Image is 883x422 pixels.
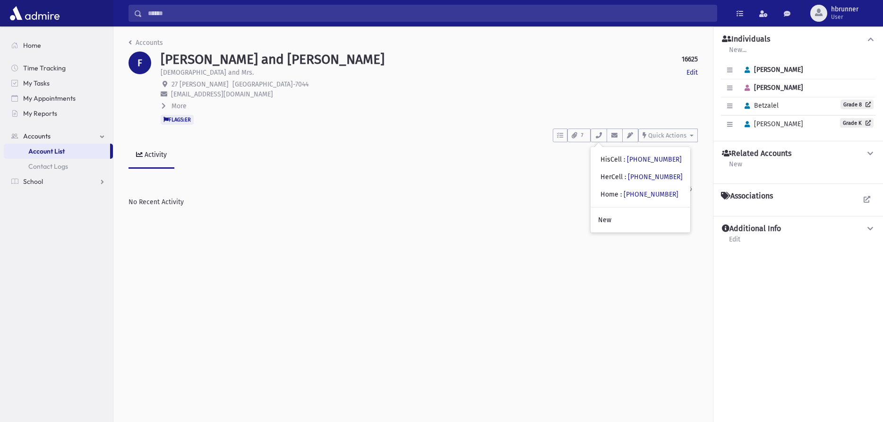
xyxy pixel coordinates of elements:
[625,173,626,181] span: :
[624,190,678,198] a: [PHONE_NUMBER]
[831,6,858,13] span: hbrunner
[722,224,781,234] h4: Additional Info
[740,102,779,110] span: Betzalel
[161,115,194,124] span: FLAGS:ER
[171,90,273,98] span: [EMAIL_ADDRESS][DOMAIN_NAME]
[600,189,678,199] div: Home
[831,13,858,21] span: User
[729,234,741,251] a: Edit
[740,66,803,74] span: [PERSON_NAME]
[23,177,43,186] span: School
[840,100,874,109] a: Grade 8
[4,76,113,91] a: My Tasks
[721,149,875,159] button: Related Accounts
[4,60,113,76] a: Time Tracking
[722,34,770,44] h4: Individuals
[600,172,683,182] div: HerCell
[740,84,803,92] span: [PERSON_NAME]
[721,224,875,234] button: Additional Info
[23,132,51,140] span: Accounts
[628,173,683,181] a: [PHONE_NUMBER]
[4,38,113,53] a: Home
[143,151,167,159] div: Activity
[620,190,622,198] span: :
[129,198,184,206] span: No Recent Activity
[600,155,682,164] div: HisCell
[161,101,188,111] button: More
[840,118,874,128] a: Grade K
[4,159,113,174] a: Contact Logs
[638,129,698,142] button: Quick Actions
[171,80,229,88] span: 27 [PERSON_NAME]
[161,52,385,68] h1: [PERSON_NAME] and [PERSON_NAME]
[722,149,791,159] h4: Related Accounts
[28,162,68,171] span: Contact Logs
[4,129,113,144] a: Accounts
[627,155,682,164] a: [PHONE_NUMBER]
[4,106,113,121] a: My Reports
[591,211,690,229] a: New
[729,44,747,61] a: New...
[129,142,174,169] a: Activity
[8,4,62,23] img: AdmirePro
[4,144,110,159] a: Account List
[740,120,803,128] span: [PERSON_NAME]
[624,155,625,164] span: :
[721,34,875,44] button: Individuals
[129,39,163,47] a: Accounts
[721,191,773,201] h4: Associations
[23,41,41,50] span: Home
[686,68,698,78] a: Edit
[729,159,743,176] a: New
[232,80,309,88] span: [GEOGRAPHIC_DATA]-7044
[161,68,254,78] p: [DEMOGRAPHIC_DATA] and Mrs.
[28,147,65,155] span: Account List
[578,131,586,140] span: 7
[23,94,76,103] span: My Appointments
[129,38,163,52] nav: breadcrumb
[23,64,66,72] span: Time Tracking
[23,109,57,118] span: My Reports
[23,79,50,87] span: My Tasks
[4,174,113,189] a: School
[567,129,591,142] button: 7
[171,102,187,110] span: More
[682,54,698,64] strong: 16625
[129,52,151,74] div: F
[648,132,686,139] span: Quick Actions
[4,91,113,106] a: My Appointments
[142,5,717,22] input: Search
